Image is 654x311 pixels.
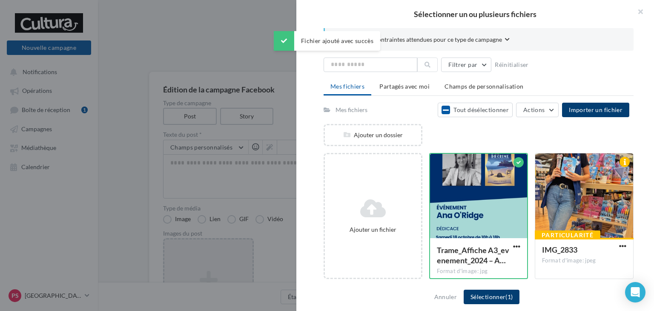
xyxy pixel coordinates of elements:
span: Partagés avec moi [379,83,430,90]
span: Actions [523,106,545,113]
div: Fichier ajouté avec succès [274,31,380,51]
span: Trame_Affiche A3_evenement_2024 – ANA O'RIDGE_page-0001 [437,245,509,265]
span: Importer un fichier [569,106,622,113]
div: Mes fichiers [336,106,367,114]
div: Open Intercom Messenger [625,282,645,302]
button: Filtrer par [441,58,491,72]
span: Consulter les contraintes attendues pour ce type de campagne [338,35,502,44]
h2: Sélectionner un ou plusieurs fichiers [310,10,640,18]
button: Réinitialiser [491,60,532,70]
span: Mes fichiers [330,83,364,90]
button: Actions [516,103,559,117]
button: Consulter les contraintes attendues pour ce type de campagne [338,35,510,46]
div: Ajouter un dossier [325,131,421,139]
div: Format d'image: jpg [437,268,520,275]
span: IMG_2833 [542,245,577,254]
button: Tout désélectionner [438,103,513,117]
div: Format d'image: jpeg [542,257,626,265]
button: Importer un fichier [562,103,629,117]
div: Particularité [535,230,600,240]
button: Sélectionner(1) [464,290,519,304]
span: Champs de personnalisation [445,83,523,90]
button: Annuler [431,292,460,302]
span: (1) [505,293,513,300]
div: Ajouter un fichier [328,225,418,234]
